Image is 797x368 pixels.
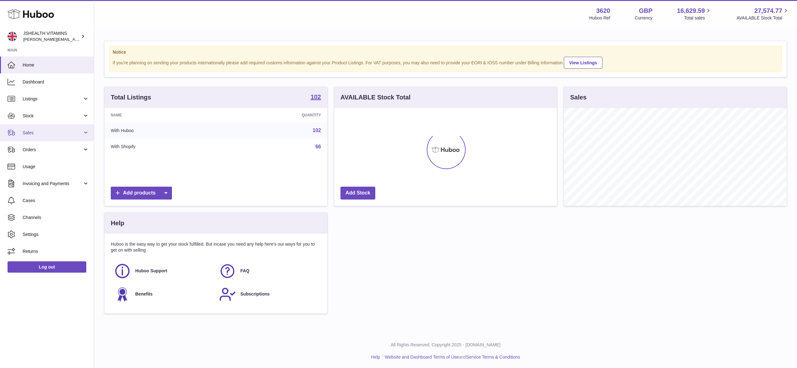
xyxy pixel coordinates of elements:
span: Returns [23,248,89,254]
div: If you're planning on sending your products internationally please add required customs informati... [113,56,778,69]
span: Home [23,62,89,68]
span: 27,574.77 [754,7,782,15]
h3: Sales [570,93,586,102]
strong: 102 [311,94,321,100]
span: Listings [23,96,83,102]
a: Huboo Support [114,263,213,280]
a: Add Stock [340,187,375,200]
span: AVAILABLE Stock Total [736,15,789,21]
th: Name [104,108,225,122]
span: 16,629.59 [677,7,705,15]
h3: Help [111,219,124,227]
a: Subscriptions [219,286,318,303]
span: Dashboard [23,79,89,85]
th: Quantity [225,108,327,122]
a: 102 [313,128,321,133]
li: and [382,354,520,360]
span: Huboo Support [135,268,167,274]
td: With Shopify [104,139,225,155]
span: [PERSON_NAME][EMAIL_ADDRESS][DOMAIN_NAME] [23,37,126,42]
span: FAQ [240,268,249,274]
div: Huboo Ref [589,15,610,21]
div: Currency [635,15,653,21]
a: Website and Dashboard Terms of Use [385,355,459,360]
a: 102 [311,94,321,101]
a: Log out [8,261,86,273]
div: JSHEALTH VITAMINS [23,30,80,42]
span: Subscriptions [240,291,270,297]
strong: 3620 [596,7,610,15]
a: 27,574.77 AVAILABLE Stock Total [736,7,789,21]
a: 16,629.59 Total sales [677,7,712,21]
h3: Total Listings [111,93,151,102]
p: All Rights Reserved. Copyright 2025 - [DOMAIN_NAME] [99,342,792,348]
span: Stock [23,113,83,119]
span: Cases [23,198,89,204]
span: Settings [23,232,89,237]
a: FAQ [219,263,318,280]
span: Sales [23,130,83,136]
span: Benefits [135,291,152,297]
a: Help [371,355,380,360]
a: Benefits [114,286,213,303]
a: 66 [315,144,321,149]
h3: AVAILABLE Stock Total [340,93,410,102]
span: Invoicing and Payments [23,181,83,187]
img: francesca@jshealthvitamins.com [8,32,17,41]
span: Orders [23,147,83,153]
span: Channels [23,215,89,221]
span: Usage [23,164,89,170]
span: Total sales [684,15,712,21]
strong: GBP [639,7,652,15]
a: View Listings [564,57,602,69]
a: Add products [111,187,172,200]
a: Service Terms & Conditions [466,355,520,360]
p: Huboo is the easy way to get your stock fulfilled. But incase you need any help here's our ways f... [111,241,321,253]
strong: Notice [113,49,778,55]
td: With Huboo [104,122,225,139]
